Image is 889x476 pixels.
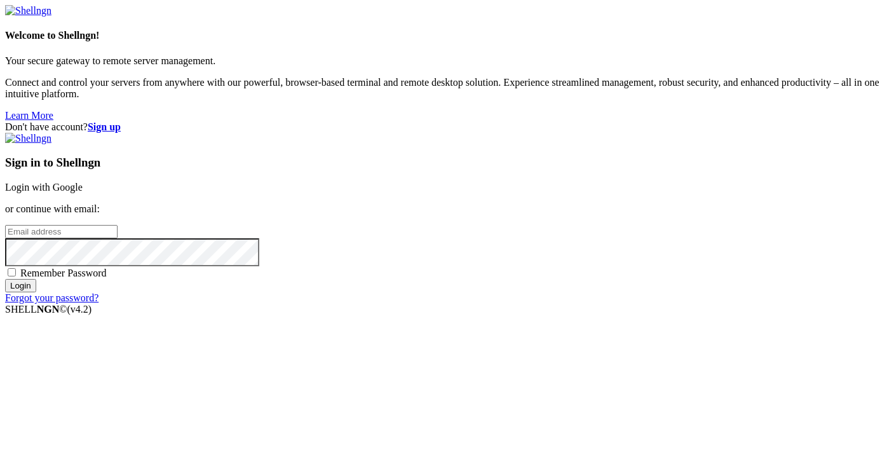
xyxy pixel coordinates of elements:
p: Your secure gateway to remote server management. [5,55,884,67]
a: Forgot your password? [5,292,98,303]
span: 4.2.0 [67,304,92,315]
img: Shellngn [5,133,51,144]
input: Remember Password [8,268,16,276]
div: Don't have account? [5,121,884,133]
p: or continue with email: [5,203,884,215]
a: Learn More [5,110,53,121]
input: Email address [5,225,118,238]
b: NGN [37,304,60,315]
p: Connect and control your servers from anywhere with our powerful, browser-based terminal and remo... [5,77,884,100]
span: SHELL © [5,304,92,315]
span: Remember Password [20,268,107,278]
h3: Sign in to Shellngn [5,156,884,170]
a: Sign up [88,121,121,132]
img: Shellngn [5,5,51,17]
input: Login [5,279,36,292]
h4: Welcome to Shellngn! [5,30,884,41]
a: Login with Google [5,182,83,193]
